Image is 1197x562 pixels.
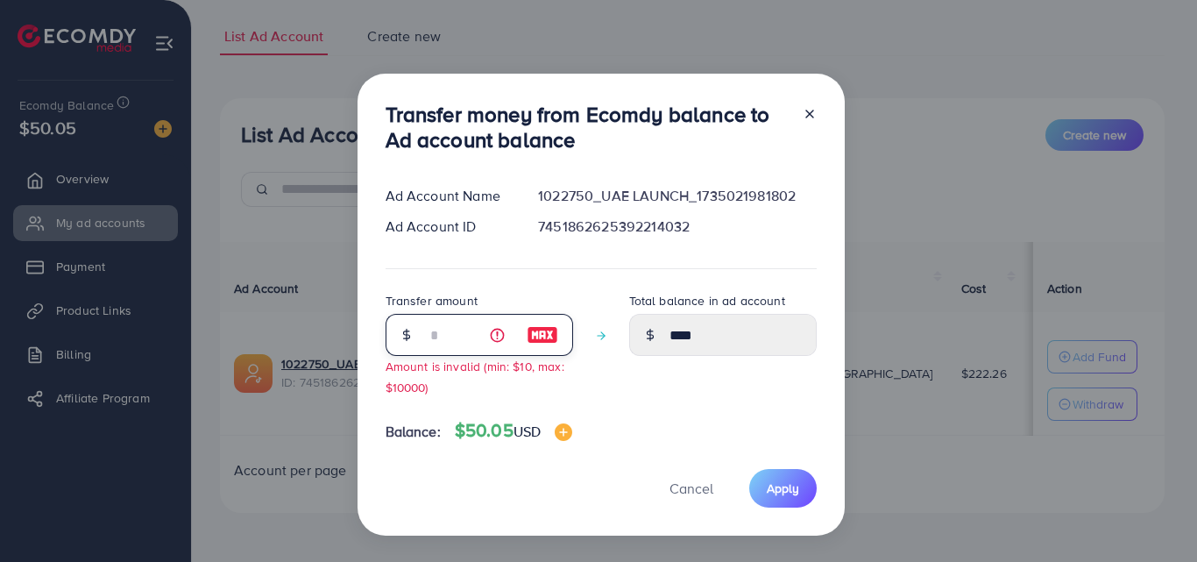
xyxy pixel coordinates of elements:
[514,422,541,441] span: USD
[669,479,713,498] span: Cancel
[455,420,572,442] h4: $50.05
[386,358,564,395] small: Amount is invalid (min: $10, max: $10000)
[386,292,478,309] label: Transfer amount
[648,469,735,507] button: Cancel
[372,186,525,206] div: Ad Account Name
[767,480,799,497] span: Apply
[524,186,830,206] div: 1022750_UAE LAUNCH_1735021981802
[386,422,441,442] span: Balance:
[1123,483,1184,549] iframe: Chat
[372,217,525,237] div: Ad Account ID
[527,324,558,345] img: image
[629,292,785,309] label: Total balance in ad account
[749,469,817,507] button: Apply
[555,423,572,441] img: image
[386,102,789,153] h3: Transfer money from Ecomdy balance to Ad account balance
[524,217,830,237] div: 7451862625392214032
